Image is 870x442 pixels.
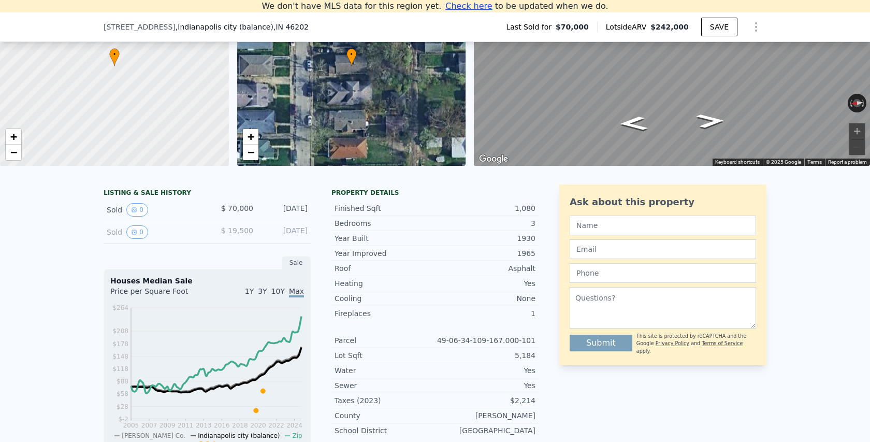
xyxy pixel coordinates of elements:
tspan: 2016 [214,422,230,429]
div: 1965 [435,248,535,259]
a: Terms of Service [702,340,743,346]
button: Zoom in [849,123,865,139]
div: Sold [107,225,199,239]
tspan: $28 [117,403,128,410]
a: Terms (opens in new tab) [807,159,822,165]
path: Go North, Mansfield St [607,113,660,134]
button: Rotate counterclockwise [848,94,853,112]
button: Zoom out [849,139,865,155]
div: Parcel [335,335,435,346]
tspan: 2024 [286,422,302,429]
button: Reset the view [847,98,866,108]
tspan: $-2 [118,416,128,423]
div: Heating [335,278,435,289]
span: $70,000 [556,22,589,32]
button: View historical data [126,203,148,217]
div: Year Built [335,233,435,244]
div: Roof [335,263,435,274]
a: Zoom in [243,129,258,145]
button: Show Options [746,17,766,37]
div: Year Improved [335,248,435,259]
input: Name [570,216,756,235]
span: $242,000 [650,23,689,31]
div: 49-06-34-109-167.000-101 [435,335,535,346]
span: 3Y [258,287,267,295]
div: Price per Square Foot [110,286,207,303]
span: $ 70,000 [221,204,253,212]
div: Yes [435,380,535,391]
span: Last Sold for [506,22,556,32]
tspan: $118 [112,365,128,373]
tspan: $148 [112,353,128,360]
span: Zip [292,432,302,439]
div: School District [335,425,435,436]
span: , Indianapolis city (balance) [176,22,309,32]
tspan: 2018 [232,422,248,429]
div: [PERSON_NAME] [435,410,535,421]
input: Phone [570,263,756,283]
div: Sold [107,203,199,217]
div: Houses Median Sale [110,276,304,286]
div: Yes [435,278,535,289]
div: None [435,293,535,304]
span: + [247,130,254,143]
div: Sale [282,256,311,269]
a: Report a problem [828,159,867,165]
div: Water [335,365,435,376]
tspan: 2022 [268,422,284,429]
div: Taxes (2023) [335,395,435,406]
span: 10Y [271,287,285,295]
div: 1 [435,308,535,319]
div: [DATE] [262,203,308,217]
div: • [346,48,357,66]
input: Email [570,239,756,259]
span: , IN 46202 [273,23,309,31]
div: Asphalt [435,263,535,274]
a: Zoom out [243,145,258,160]
span: © 2025 Google [766,159,801,165]
div: This site is protected by reCAPTCHA and the Google and apply. [636,333,756,355]
tspan: 2009 [160,422,176,429]
path: Go South, Mansfield St [684,110,737,132]
a: Open this area in Google Maps (opens a new window) [476,152,511,166]
span: + [10,130,17,143]
span: 1Y [245,287,254,295]
span: − [10,146,17,159]
tspan: 2005 [123,422,139,429]
button: Keyboard shortcuts [715,159,760,166]
div: 1930 [435,233,535,244]
tspan: $178 [112,340,128,348]
span: $ 19,500 [221,226,253,235]
div: Sewer [335,380,435,391]
div: • [109,48,120,66]
span: [STREET_ADDRESS] [104,22,176,32]
div: LISTING & SALE HISTORY [104,189,311,199]
div: 1,080 [435,203,535,213]
a: Zoom in [6,129,21,145]
a: Privacy Policy [656,340,689,346]
button: Rotate clockwise [861,94,867,112]
div: Yes [435,365,535,376]
div: $2,214 [435,395,535,406]
div: Fireplaces [335,308,435,319]
tspan: 2007 [141,422,157,429]
button: View historical data [126,225,148,239]
span: [PERSON_NAME] Co. [122,432,185,439]
div: [GEOGRAPHIC_DATA] [435,425,535,436]
button: SAVE [701,18,737,36]
span: Max [289,287,304,297]
div: County [335,410,435,421]
a: Zoom out [6,145,21,160]
tspan: 2011 [178,422,194,429]
tspan: 2020 [250,422,266,429]
tspan: 2013 [196,422,212,429]
div: Property details [331,189,539,197]
span: Indianapolis city (balance) [198,432,280,439]
span: • [109,50,120,59]
div: 3 [435,218,535,229]
tspan: $264 [112,304,128,311]
tspan: $58 [117,390,128,397]
div: 5,184 [435,350,535,361]
div: Finished Sqft [335,203,435,213]
button: Submit [570,335,632,351]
